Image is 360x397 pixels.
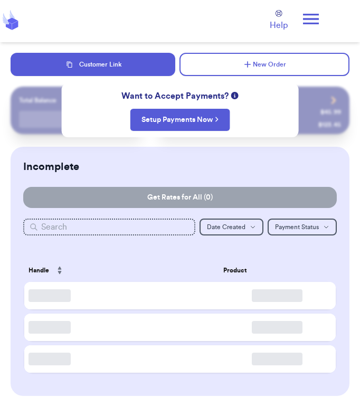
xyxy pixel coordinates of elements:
[270,19,288,32] span: Help
[318,120,341,129] div: $ 123.45
[23,159,79,174] h2: Incomplete
[179,53,349,76] button: New Order
[11,53,175,76] button: Customer Link
[200,219,263,235] button: Date Created
[219,257,336,284] th: Product
[141,115,219,125] a: Setup Payments Now
[320,108,341,116] div: $ 45.99
[268,219,337,235] button: Payment Status
[23,219,195,235] input: Search
[51,260,68,281] button: Sort ascending
[130,109,230,131] button: Setup Payments Now
[29,266,49,275] span: Handle
[207,224,245,230] span: Date Created
[121,90,229,102] span: Want to Accept Payments?
[270,10,288,32] a: Help
[275,224,319,230] span: Payment Status
[19,96,56,105] p: Total Balance
[23,187,336,208] button: Get Rates for All (0)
